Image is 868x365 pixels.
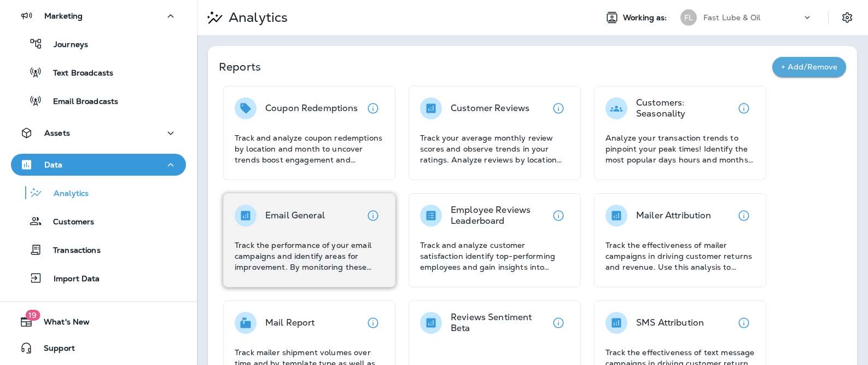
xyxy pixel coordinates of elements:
p: Email General [265,210,325,221]
button: Journeys [11,32,186,55]
p: Mailer Attribution [636,210,712,221]
button: Import Data [11,266,186,289]
button: View details [733,312,755,334]
button: View details [362,312,384,334]
p: Import Data [43,274,100,285]
p: Customer Reviews [451,103,529,114]
p: Analytics [224,9,288,26]
button: Text Broadcasts [11,61,186,84]
button: Customers [11,210,186,233]
button: View details [547,312,569,334]
button: View details [362,205,384,227]
p: Journeys [43,40,88,50]
button: Data [11,154,186,176]
button: 19What's New [11,311,186,333]
button: + Add/Remove [772,57,846,77]
p: Text Broadcasts [42,68,113,79]
p: Track the performance of your email campaigns and identify areas for improvement. By monitoring t... [235,240,384,273]
div: FL [680,9,697,26]
p: Data [44,160,63,169]
button: Analytics [11,181,186,204]
p: Analytics [43,189,89,199]
button: Settings [837,8,857,27]
span: Support [33,344,75,357]
p: Marketing [44,11,83,20]
button: Assets [11,122,186,144]
p: Transactions [42,246,101,256]
p: Fast Lube & Oil [703,13,760,22]
p: Track and analyze customer satisfaction identify top-performing employees and gain insights into ... [420,240,569,273]
button: Transactions [11,238,186,261]
p: Reviews Sentiment Beta [451,312,547,334]
p: Track your average monthly review scores and observe trends in your ratings. Analyze reviews by l... [420,132,569,165]
p: Employee Reviews Leaderboard [451,205,547,227]
p: Assets [44,129,70,137]
p: Coupon Redemptions [265,103,358,114]
p: Reports [219,59,772,74]
p: Analyze your transaction trends to pinpoint your peak times! Identify the most popular days hours... [605,132,755,165]
p: Track the effectiveness of mailer campaigns in driving customer returns and revenue. Use this ana... [605,240,755,273]
button: View details [733,97,755,119]
p: Track and analyze coupon redemptions by location and month to uncover trends boost engagement and... [235,132,384,165]
p: Mail Report [265,317,315,328]
button: Marketing [11,5,186,27]
p: Customers: Seasonality [636,97,733,119]
button: Email Broadcasts [11,89,186,112]
span: What's New [33,317,90,331]
p: Customers [42,217,94,228]
button: View details [547,97,569,119]
p: Email Broadcasts [42,97,118,107]
span: 19 [25,310,40,321]
span: Working as: [623,13,669,22]
p: SMS Attribution [636,317,704,328]
button: View details [733,205,755,227]
button: View details [362,97,384,119]
button: Support [11,337,186,359]
button: View details [547,205,569,227]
